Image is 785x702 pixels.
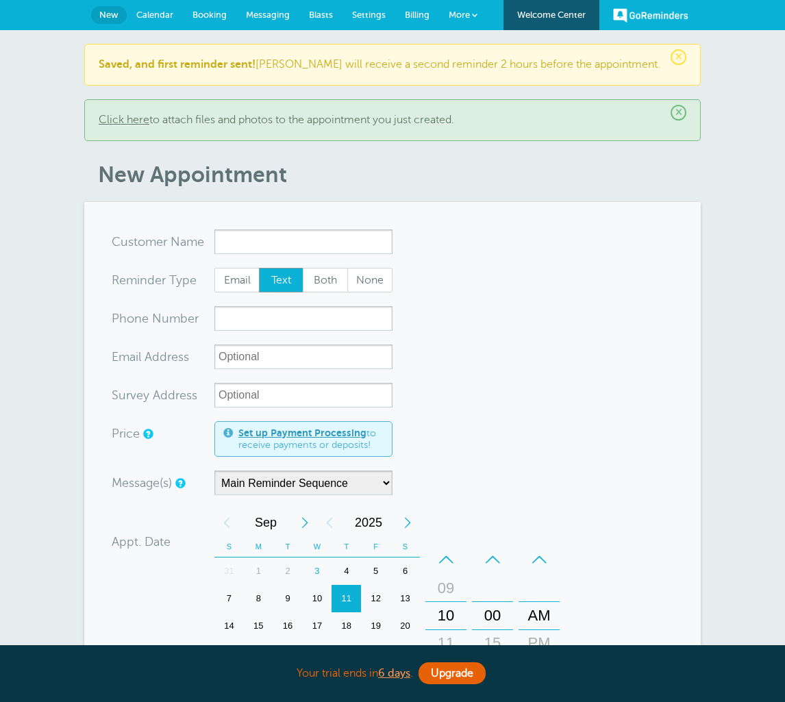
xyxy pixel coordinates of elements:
[523,602,556,629] div: AM
[303,612,332,640] div: 17
[260,268,303,292] span: Text
[273,585,303,612] div: 9
[303,268,347,292] span: Both
[244,557,273,585] div: 1
[273,557,303,585] div: Tuesday, September 2
[317,509,342,536] div: Previous Year
[303,536,332,557] th: W
[238,427,384,451] span: to receive payments or deposits!
[671,49,686,65] span: ×
[244,585,273,612] div: Monday, September 8
[244,585,273,612] div: 8
[390,640,420,667] div: Saturday, September 27
[273,640,303,667] div: Tuesday, September 23
[378,667,410,679] a: 6 days
[303,557,332,585] div: Today, Wednesday, September 3
[523,629,556,657] div: PM
[99,114,149,126] a: Click here
[429,575,462,602] div: 09
[449,10,470,20] span: More
[112,312,134,325] span: Pho
[112,229,214,254] div: ame
[214,268,260,292] label: Email
[244,536,273,557] th: M
[238,427,366,438] a: Set up Payment Processing
[214,509,239,536] div: Previous Month
[136,10,173,20] span: Calendar
[361,585,390,612] div: 12
[244,612,273,640] div: 15
[244,640,273,667] div: 22
[143,429,151,438] a: An optional price for the appointment. If you set a price, you can include a payment link in your...
[361,557,390,585] div: Friday, September 5
[361,640,390,667] div: Friday, September 26
[99,58,686,71] p: [PERSON_NAME] will receive a second reminder 2 hours before the appointment.
[390,536,420,557] th: S
[361,536,390,557] th: F
[215,268,259,292] span: Email
[273,640,303,667] div: 23
[390,557,420,585] div: 6
[332,585,361,612] div: 11
[214,557,244,585] div: 31
[239,509,292,536] span: September
[332,557,361,585] div: Thursday, September 4
[390,585,420,612] div: Saturday, September 13
[259,268,304,292] label: Text
[99,114,686,127] p: to attach files and photos to the appointment you just created.
[390,557,420,585] div: Saturday, September 6
[214,344,392,369] input: Optional
[429,602,462,629] div: 10
[332,585,361,612] div: Thursday, September 11
[332,640,361,667] div: Thursday, September 25
[303,585,332,612] div: 10
[214,585,244,612] div: Sunday, September 7
[332,536,361,557] th: T
[342,509,395,536] span: 2025
[214,640,244,667] div: 21
[273,612,303,640] div: 16
[98,162,701,188] h1: New Appointment
[112,344,214,369] div: ress
[112,536,171,548] label: Appt. Date
[390,585,420,612] div: 13
[309,10,333,20] span: Blasts
[303,612,332,640] div: Wednesday, September 17
[214,612,244,640] div: 14
[303,640,332,667] div: 24
[99,58,256,71] b: Saved, and first reminder sent!
[244,640,273,667] div: Monday, September 22
[472,546,513,686] div: Minutes
[214,612,244,640] div: Sunday, September 14
[361,612,390,640] div: Friday, September 19
[671,105,686,121] span: ×
[332,557,361,585] div: 4
[214,585,244,612] div: 7
[425,546,466,686] div: Hours
[390,612,420,640] div: 20
[332,612,361,640] div: Thursday, September 18
[112,306,214,331] div: mber
[332,640,361,667] div: 25
[214,640,244,667] div: Sunday, September 21
[405,10,429,20] span: Billing
[348,268,392,292] span: None
[390,640,420,667] div: 27
[192,10,227,20] span: Booking
[112,236,134,248] span: Cus
[273,585,303,612] div: Tuesday, September 9
[419,662,486,684] a: Upgrade
[246,10,290,20] span: Messaging
[112,477,172,489] label: Message(s)
[352,10,386,20] span: Settings
[332,612,361,640] div: 18
[390,612,420,640] div: Saturday, September 20
[112,274,197,286] label: Reminder Type
[303,640,332,667] div: Wednesday, September 24
[134,312,169,325] span: ne Nu
[112,351,136,363] span: Ema
[214,557,244,585] div: Sunday, August 31
[214,536,244,557] th: S
[273,536,303,557] th: T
